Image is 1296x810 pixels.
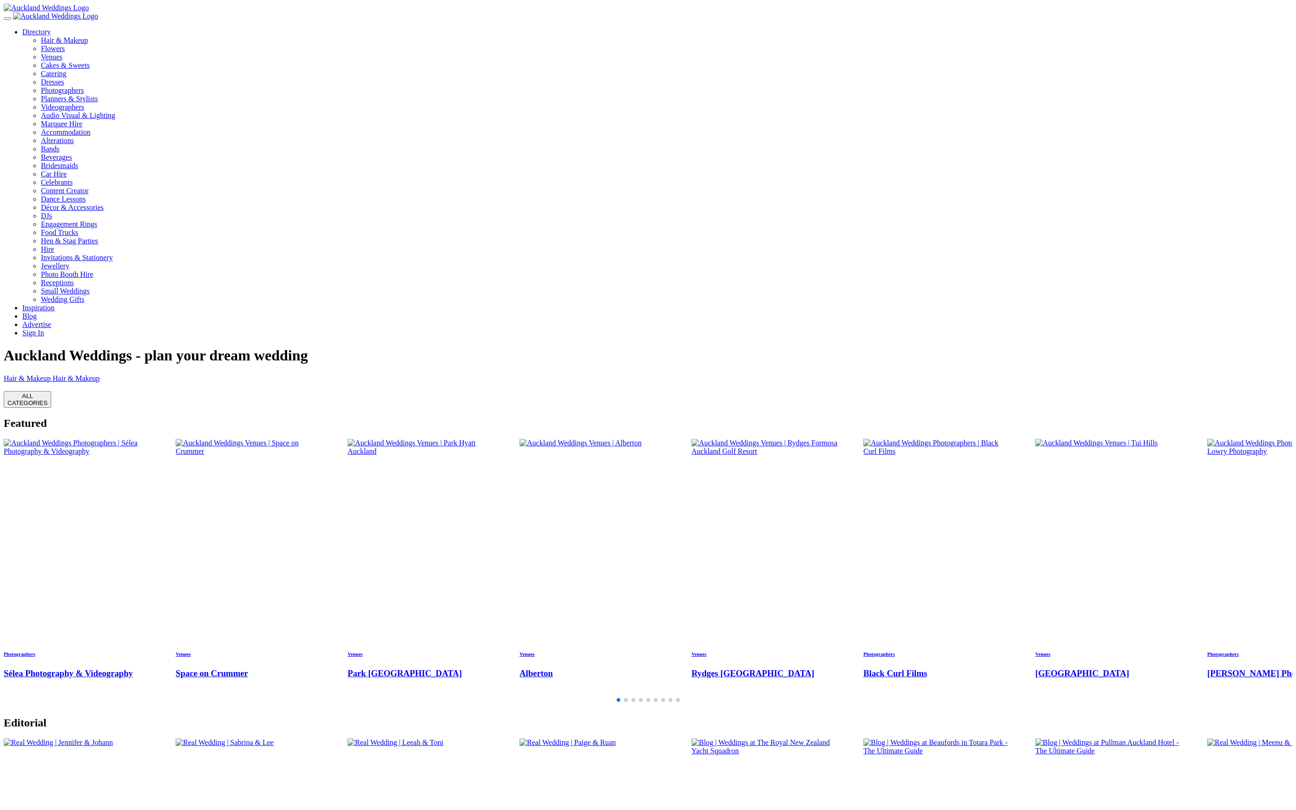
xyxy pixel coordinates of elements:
h6: Venues [176,651,325,657]
a: Bands [41,145,59,153]
a: Content Creator [41,187,89,195]
swiper-slide: 5 / 29 [691,439,841,708]
a: Planners & Stylists [41,95,1292,103]
span: Hair & Makeup [4,374,51,382]
img: Auckland Weddings Photographers | Black Curl Films [863,439,1013,456]
img: Real Wedding | Sabrina & Lee [176,738,274,747]
a: Hire [41,245,54,253]
a: Venues [41,53,1292,61]
span: Hair & Makeup [53,374,99,382]
button: ALLCATEGORIES [4,391,51,408]
a: Flowers [41,45,1292,53]
img: Auckland Weddings Photographers | Sélea Photography & Videography [4,439,153,456]
a: Auckland Weddings Venues | Space on Crummer Venues Space on Crummer [176,439,325,679]
img: Real Wedding | Paige & Ruan [520,738,616,747]
h6: Venues [691,651,841,657]
h6: Venues [520,651,669,657]
a: Auckland Weddings Venues | Rydges Formosa Auckland Golf Resort Venues Rydges [GEOGRAPHIC_DATA] [691,439,841,679]
h6: Venues [1035,651,1185,657]
h3: Alberton [520,668,669,679]
a: Alterations [41,137,74,144]
a: Photographers [41,86,1292,95]
img: Auckland Weddings Venues | Space on Crummer [176,439,325,456]
a: Directory [22,28,51,36]
swiper-slide: 1 / 12 [4,374,1292,383]
h2: Featured [4,417,1292,430]
a: Celebrants [41,178,72,186]
h3: Sélea Photography & Videography [4,668,153,679]
h6: Venues [348,651,497,657]
a: Food Trucks [41,229,78,236]
a: Hair & Makeup [41,36,1292,45]
img: Real Wedding | Leeah & Toni [348,738,443,747]
a: Inspiration [22,304,54,312]
a: Auckland Weddings Photographers | Sélea Photography & Videography Photographers Sélea Photography... [4,439,153,679]
a: Décor & Accessories [41,203,104,211]
h3: Park [GEOGRAPHIC_DATA] [348,668,497,679]
h3: Space on Crummer [176,668,325,679]
swiper-slide: 6 / 29 [863,439,1013,708]
h6: Photographers [4,651,153,657]
img: Auckland Weddings Venues | Tui Hills [1035,439,1158,447]
swiper-slide: 4 / 29 [520,439,669,708]
a: Catering [41,70,1292,78]
swiper-slide: 7 / 29 [1035,439,1185,708]
a: Auckland Weddings Photographers | Black Curl Films Photographers Black Curl Films [863,439,1013,679]
a: Receptions [41,279,74,287]
h3: Black Curl Films [863,668,1013,679]
a: Auckland Weddings Venues | Alberton Venues Alberton [520,439,669,679]
a: Hair & Makeup Hair & Makeup [4,374,1292,383]
h1: Auckland Weddings - plan your dream wedding [4,347,1292,364]
a: Accommodation [41,128,91,136]
swiper-slide: 2 / 29 [176,439,325,708]
swiper-slide: 3 / 29 [348,439,497,708]
a: Audio Visual & Lighting [41,111,1292,120]
a: Wedding Gifts [41,295,84,303]
a: Beverages [41,153,72,161]
img: Auckland Weddings Venues | Rydges Formosa Auckland Golf Resort [691,439,841,456]
a: Sign In [22,329,44,337]
a: Hen & Stag Parties [41,237,98,245]
h3: [GEOGRAPHIC_DATA] [1035,668,1185,679]
a: Invitations & Stationery [41,254,113,261]
img: Blog | Weddings at Beaufords in Totara Park - The Ultimate Guide [863,738,1013,755]
h3: Rydges [GEOGRAPHIC_DATA] [691,668,841,679]
img: Auckland Weddings Venues | Alberton [520,439,642,447]
h2: Editorial [4,717,1292,729]
a: Small Weddings [41,287,90,295]
button: Menu [4,17,11,20]
swiper-slide: 1 / 29 [4,439,153,708]
img: Blog | Weddings at Pullman Auckland Hotel - The Ultimate Guide [1035,738,1185,755]
a: Auckland Weddings Venues | Tui Hills Venues [GEOGRAPHIC_DATA] [1035,439,1185,679]
h6: Photographers [863,651,1013,657]
img: Auckland Weddings Logo [4,4,89,12]
a: Engagement Rings [41,220,97,228]
a: Dresses [41,78,1292,86]
a: DJs [41,212,52,220]
a: Car Hire [41,170,67,178]
a: Dance Lessons [41,195,86,203]
a: Photo Booth Hire [41,270,93,278]
a: Bridesmaids [41,162,78,170]
a: Advertise [22,320,51,328]
img: Auckland Weddings Venues | Park Hyatt Auckland [348,439,497,456]
a: Marquee Hire [41,120,1292,128]
a: Auckland Weddings Venues | Park Hyatt Auckland Venues Park [GEOGRAPHIC_DATA] [348,439,497,679]
a: Videographers [41,103,1292,111]
a: Cakes & Sweets [41,61,1292,70]
img: Blog | Weddings at The Royal New Zealand Yacht Squadron [691,738,841,755]
a: Jewellery [41,262,69,270]
img: Real Wedding | Jennifer & Johann [4,738,113,747]
img: Auckland Weddings Logo [13,12,98,20]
